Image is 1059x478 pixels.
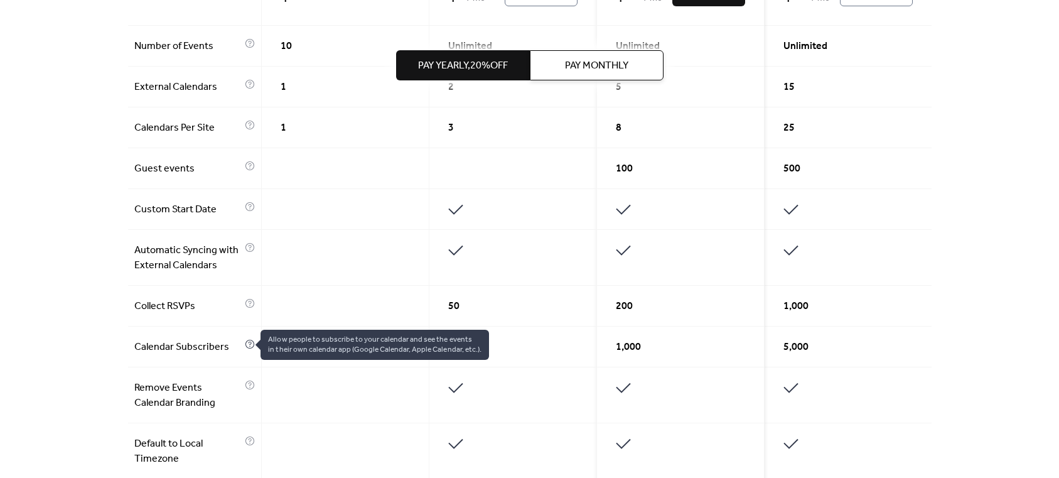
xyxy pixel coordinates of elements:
[134,202,242,217] span: Custom Start Date
[418,58,508,73] span: Pay Yearly, 20% off
[616,299,633,314] span: 200
[783,161,800,177] span: 500
[134,437,242,467] span: Default to Local Timezone
[783,80,795,95] span: 15
[134,161,242,177] span: Guest events
[134,381,242,411] span: Remove Events Calendar Branding
[448,299,460,314] span: 50
[281,121,286,136] span: 1
[530,50,664,80] button: Pay Monthly
[134,39,242,54] span: Number of Events
[281,39,292,54] span: 10
[281,80,286,95] span: 1
[783,340,809,355] span: 5,000
[134,243,242,273] span: Automatic Syncing with External Calendars
[261,330,488,360] span: Allow people to subscribe to your calendar and see the events in their own calendar app (Google C...
[616,161,633,177] span: 100
[134,340,242,355] span: Calendar Subscribers
[134,121,242,136] span: Calendars Per Site
[783,121,795,136] span: 25
[565,58,628,73] span: Pay Monthly
[134,80,242,95] span: External Calendars
[616,121,621,136] span: 8
[448,121,454,136] span: 3
[396,50,530,80] button: Pay Yearly,20%off
[134,299,242,314] span: Collect RSVPs
[616,340,641,355] span: 1,000
[783,299,809,314] span: 1,000
[783,39,827,54] span: Unlimited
